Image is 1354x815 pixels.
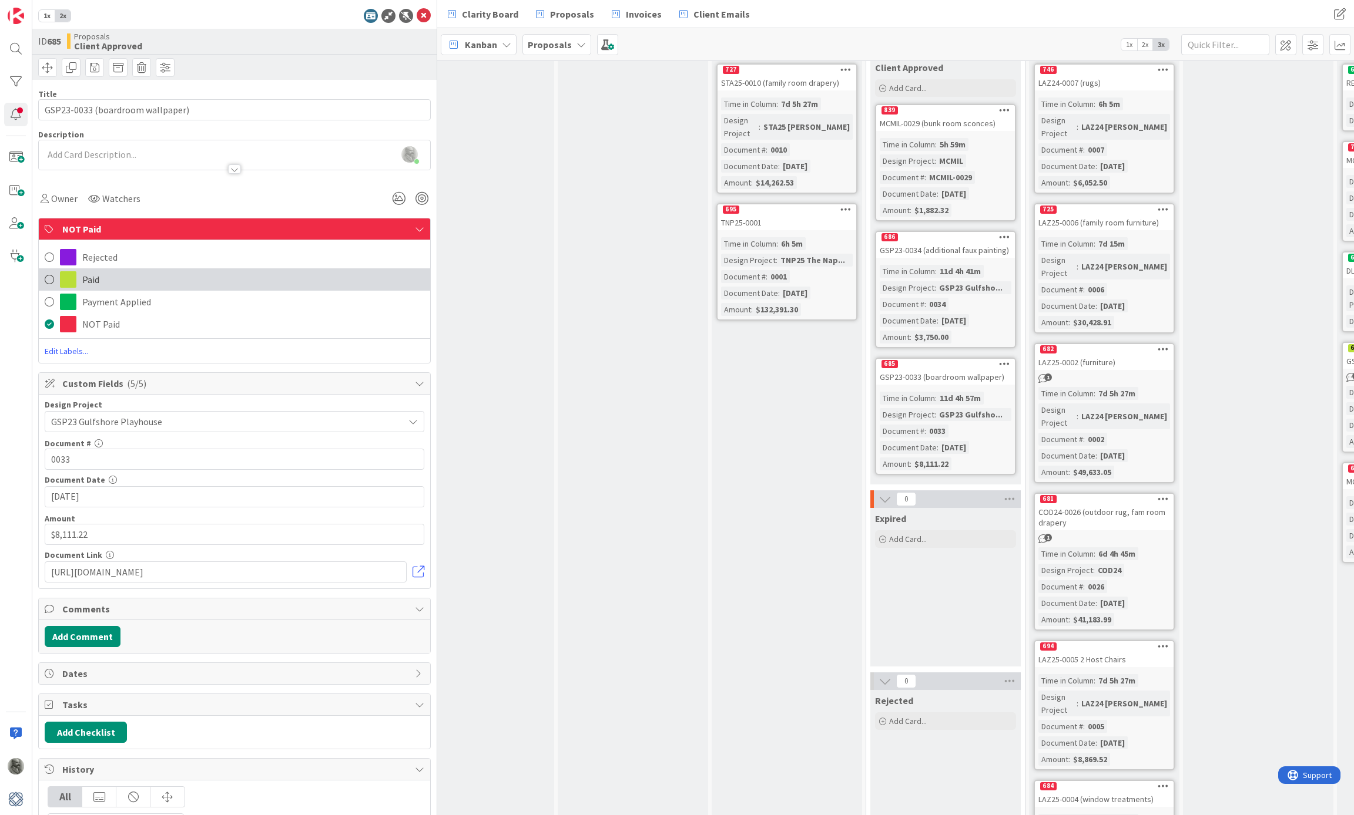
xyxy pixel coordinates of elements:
[1035,204,1174,215] div: 725
[910,331,911,343] span: :
[718,215,856,230] div: TNP25-0001
[718,65,856,75] div: 727
[51,487,418,507] input: YYYY/MM/DD
[937,392,984,405] div: 11d 4h 57m
[1095,97,1123,110] div: 6h 5m
[1035,344,1174,355] div: 682
[62,602,409,616] span: Comments
[910,204,911,217] span: :
[1035,504,1174,530] div: COD24-0026 (outdoor rug, fam room drapery
[1035,641,1174,667] div: 694LAZ25-0005 2 Host Chairs
[1038,720,1083,733] div: Document #
[718,204,856,230] div: 695TNP25-0001
[1038,547,1094,560] div: Time in Column
[1077,260,1078,273] span: :
[1095,299,1097,312] span: :
[1038,114,1077,140] div: Design Project
[1078,120,1170,133] div: LAZ24 [PERSON_NAME]
[8,758,24,774] img: PA
[753,176,797,189] div: $14,262.53
[1181,34,1269,55] input: Quick Filter...
[82,295,151,309] span: Payment Applied
[1068,753,1070,766] span: :
[723,206,739,214] div: 695
[924,425,926,437] span: :
[1040,642,1057,651] div: 694
[1038,691,1077,716] div: Design Project
[1097,160,1128,173] div: [DATE]
[1070,613,1114,626] div: $41,183.99
[776,254,777,267] span: :
[759,120,760,133] span: :
[780,287,810,299] div: [DATE]
[1038,433,1083,446] div: Document #
[880,457,910,470] div: Amount
[62,762,409,776] span: History
[1035,652,1174,667] div: LAZ25-0005 2 Host Chairs
[62,666,409,681] span: Dates
[1095,736,1097,749] span: :
[776,237,778,250] span: :
[1085,143,1107,156] div: 0007
[45,438,91,449] label: Document #
[721,114,759,140] div: Design Project
[880,154,934,167] div: Design Project
[1035,494,1174,530] div: 681COD24-0026 (outdoor rug, fam room drapery
[528,39,572,50] b: Proposals
[1085,580,1107,593] div: 0026
[751,303,753,316] span: :
[1078,260,1170,273] div: LAZ24 [PERSON_NAME]
[1035,204,1174,230] div: 725LAZ25-0006 (family room furniture)
[1095,387,1138,400] div: 7d 5h 27m
[1040,495,1057,503] div: 681
[1085,720,1107,733] div: 0005
[880,171,924,184] div: Document #
[1038,403,1077,429] div: Design Project
[721,254,776,267] div: Design Project
[718,65,856,90] div: 727STA25-0010 (family room drapery)
[465,38,497,52] span: Kanban
[935,138,937,151] span: :
[1038,753,1068,766] div: Amount
[875,695,913,706] span: Rejected
[926,425,949,437] div: 0033
[723,66,739,74] div: 727
[936,281,1006,294] div: GSP23 Gulfsho...
[1038,176,1068,189] div: Amount
[1035,641,1174,652] div: 694
[876,243,1015,258] div: GSP23-0034 (additional faux painting)
[626,7,662,21] span: Invoices
[751,176,753,189] span: :
[936,408,1006,421] div: GSP23 Gulfsho...
[880,425,924,437] div: Document #
[1035,781,1174,807] div: 684LAZ25-0004 (window treatments)
[1077,410,1078,423] span: :
[876,232,1015,258] div: 686GSP23-0034 (additional faux painting)
[910,457,911,470] span: :
[1038,160,1095,173] div: Document Date
[127,378,146,389] span: ( 5/5 )
[1094,547,1095,560] span: :
[768,143,790,156] div: 0010
[51,191,78,206] span: Owner
[102,191,140,206] span: Watchers
[1035,344,1174,370] div: 682LAZ25-0002 (furniture)
[882,233,898,241] div: 686
[1094,97,1095,110] span: :
[880,331,910,343] div: Amount
[721,97,776,110] div: Time in Column
[1038,299,1095,312] div: Document Date
[753,303,801,316] div: $132,391.30
[937,314,939,327] span: :
[776,97,778,110] span: :
[1083,433,1085,446] span: :
[924,171,926,184] span: :
[911,457,951,470] div: $8,111.22
[876,116,1015,131] div: MCMIL-0029 (bunk room sconces)
[778,287,780,299] span: :
[38,34,61,48] span: ID
[880,441,937,454] div: Document Date
[1078,410,1170,423] div: LAZ24 [PERSON_NAME]
[1070,176,1110,189] div: $6,052.50
[721,237,776,250] div: Time in Column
